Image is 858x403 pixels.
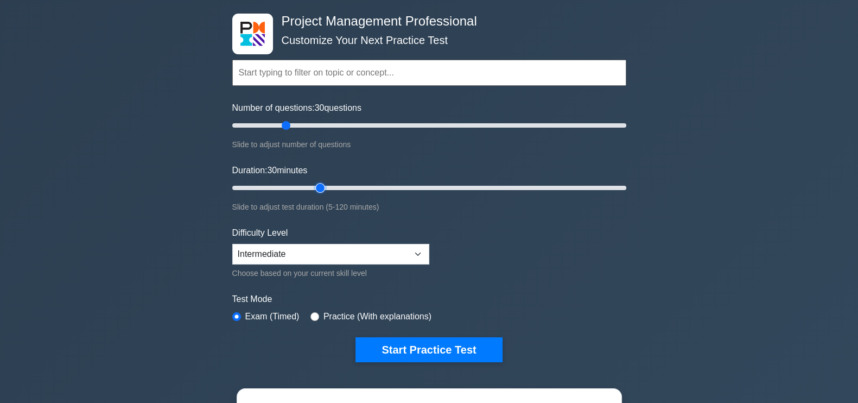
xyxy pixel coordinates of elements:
[232,200,626,213] div: Slide to adjust test duration (5-120 minutes)
[232,60,626,86] input: Start typing to filter on topic or concept...
[232,293,626,306] label: Test Mode
[232,226,288,240] label: Difficulty Level
[323,310,431,323] label: Practice (With explanations)
[315,103,325,112] span: 30
[277,14,573,29] h4: Project Management Professional
[355,337,502,362] button: Start Practice Test
[267,166,277,175] span: 30
[232,267,429,280] div: Choose based on your current skill level
[232,102,361,115] label: Number of questions: questions
[232,164,308,177] label: Duration: minutes
[232,138,626,151] div: Slide to adjust number of questions
[245,310,300,323] label: Exam (Timed)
